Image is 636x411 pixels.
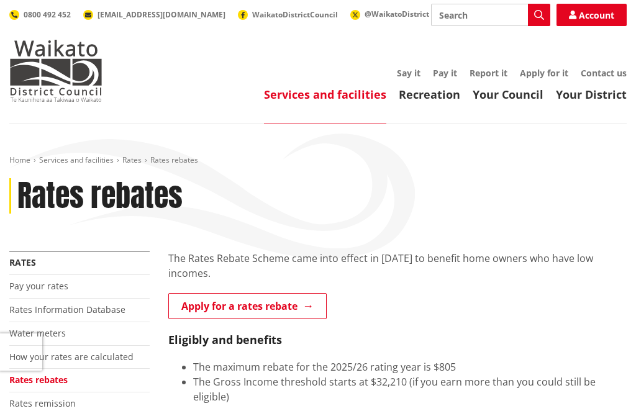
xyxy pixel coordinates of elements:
[473,87,543,102] a: Your Council
[9,256,36,268] a: Rates
[399,87,460,102] a: Recreation
[9,397,76,409] a: Rates remission
[556,87,627,102] a: Your District
[556,4,627,26] a: Account
[150,155,198,165] span: Rates rebates
[122,155,142,165] a: Rates
[168,251,627,281] p: The Rates Rebate Scheme came into effect in [DATE] to benefit home owners who have low incomes.
[168,332,282,347] strong: Eligibly and benefits
[350,9,429,19] a: @WaikatoDistrict
[470,67,507,79] a: Report it
[24,9,71,20] span: 0800 492 452
[264,87,386,102] a: Services and facilities
[9,280,68,292] a: Pay your rates
[9,327,66,339] a: Water meters
[252,9,338,20] span: WaikatoDistrictCouncil
[39,155,114,165] a: Services and facilities
[431,4,550,26] input: Search input
[17,178,183,214] h1: Rates rebates
[238,9,338,20] a: WaikatoDistrictCouncil
[83,9,225,20] a: [EMAIL_ADDRESS][DOMAIN_NAME]
[193,359,627,374] li: The maximum rebate for the 2025/26 rating year is $805
[193,374,627,404] li: The Gross Income threshold starts at $32,210 (if you earn more than you could still be eligible)
[9,351,134,363] a: How your rates are calculated
[581,67,627,79] a: Contact us
[397,67,420,79] a: Say it
[520,67,568,79] a: Apply for it
[9,155,627,166] nav: breadcrumb
[365,9,429,19] span: @WaikatoDistrict
[9,40,102,102] img: Waikato District Council - Te Kaunihera aa Takiwaa o Waikato
[9,155,30,165] a: Home
[9,9,71,20] a: 0800 492 452
[98,9,225,20] span: [EMAIL_ADDRESS][DOMAIN_NAME]
[9,304,125,315] a: Rates Information Database
[433,67,457,79] a: Pay it
[168,293,327,319] a: Apply for a rates rebate
[9,374,68,386] a: Rates rebates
